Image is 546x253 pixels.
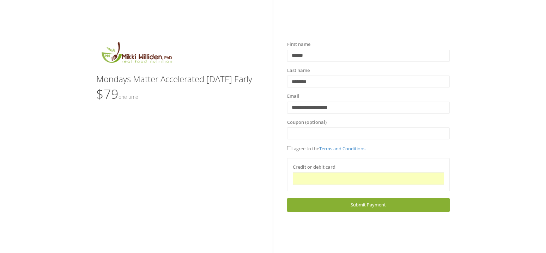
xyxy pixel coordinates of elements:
[351,201,386,208] span: Submit Payment
[293,164,335,171] label: Credit or debit card
[319,145,365,152] a: Terms and Conditions
[287,145,365,152] span: I agree to the
[287,198,450,211] a: Submit Payment
[96,74,259,84] h3: Mondays Matter Accelerated [DATE] Early
[96,85,138,103] span: $79
[287,67,310,74] label: Last name
[96,41,177,67] img: MikkiLogoMain.png
[287,119,327,126] label: Coupon (optional)
[287,41,310,48] label: First name
[297,176,439,182] iframe: Secure card payment input frame
[287,93,299,100] label: Email
[119,94,138,100] small: One time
